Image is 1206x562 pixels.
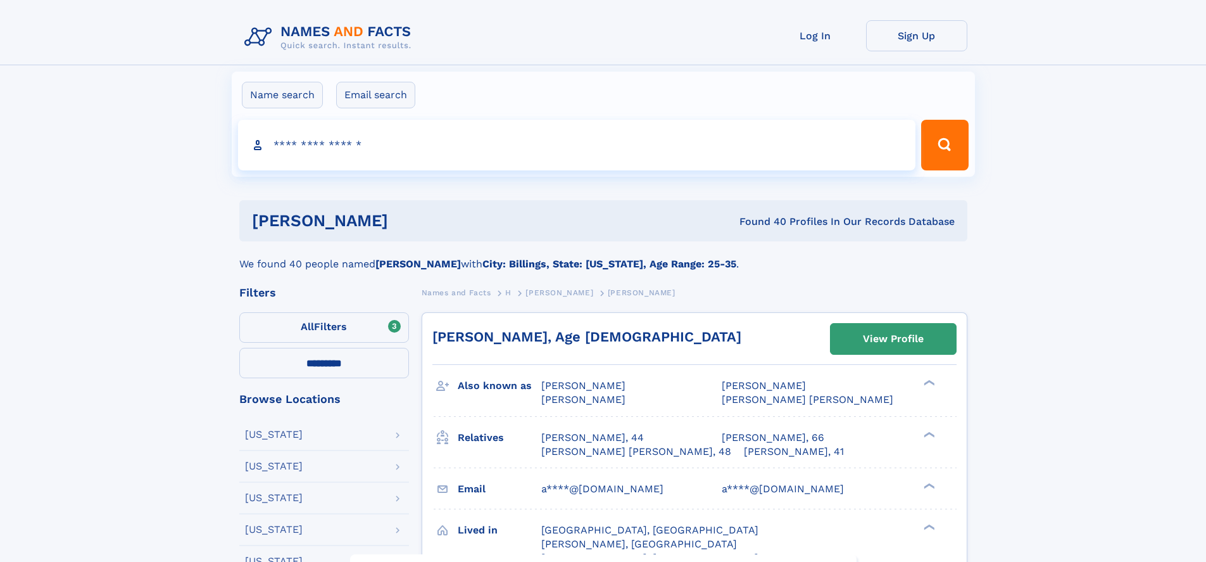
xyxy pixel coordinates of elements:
[921,120,968,170] button: Search Button
[245,525,303,535] div: [US_STATE]
[239,393,409,405] div: Browse Locations
[525,284,593,300] a: [PERSON_NAME]
[541,380,625,392] span: [PERSON_NAME]
[336,82,415,108] label: Email search
[482,258,736,270] b: City: Billings, State: [US_STATE], Age Range: 25-35
[920,482,936,490] div: ❯
[722,393,893,406] span: [PERSON_NAME] [PERSON_NAME]
[722,431,824,445] a: [PERSON_NAME], 66
[920,379,936,387] div: ❯
[245,493,303,503] div: [US_STATE]
[458,478,541,500] h3: Email
[525,288,593,297] span: [PERSON_NAME]
[242,82,323,108] label: Name search
[541,524,758,536] span: [GEOGRAPHIC_DATA], [GEOGRAPHIC_DATA]
[541,431,644,445] a: [PERSON_NAME], 44
[422,284,491,300] a: Names and Facts
[765,20,866,51] a: Log In
[458,427,541,449] h3: Relatives
[245,430,303,440] div: [US_STATE]
[458,375,541,397] h3: Also known as
[238,120,916,170] input: search input
[458,520,541,541] h3: Lived in
[608,288,675,297] span: [PERSON_NAME]
[239,241,967,272] div: We found 40 people named with .
[722,380,806,392] span: [PERSON_NAME]
[541,445,731,459] a: [PERSON_NAME] [PERSON_NAME], 48
[239,312,409,343] label: Filters
[375,258,461,270] b: [PERSON_NAME]
[252,213,564,229] h1: [PERSON_NAME]
[541,393,625,406] span: [PERSON_NAME]
[239,20,422,54] img: Logo Names and Facts
[505,288,512,297] span: H
[245,461,303,471] div: [US_STATE]
[866,20,967,51] a: Sign Up
[432,329,741,345] a: [PERSON_NAME], Age [DEMOGRAPHIC_DATA]
[863,324,924,354] div: View Profile
[239,287,409,298] div: Filters
[505,284,512,300] a: H
[301,321,314,333] span: All
[744,445,844,459] a: [PERSON_NAME], 41
[831,324,956,354] a: View Profile
[541,538,737,550] span: [PERSON_NAME], [GEOGRAPHIC_DATA]
[920,430,936,438] div: ❯
[920,523,936,531] div: ❯
[563,215,955,229] div: Found 40 Profiles In Our Records Database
